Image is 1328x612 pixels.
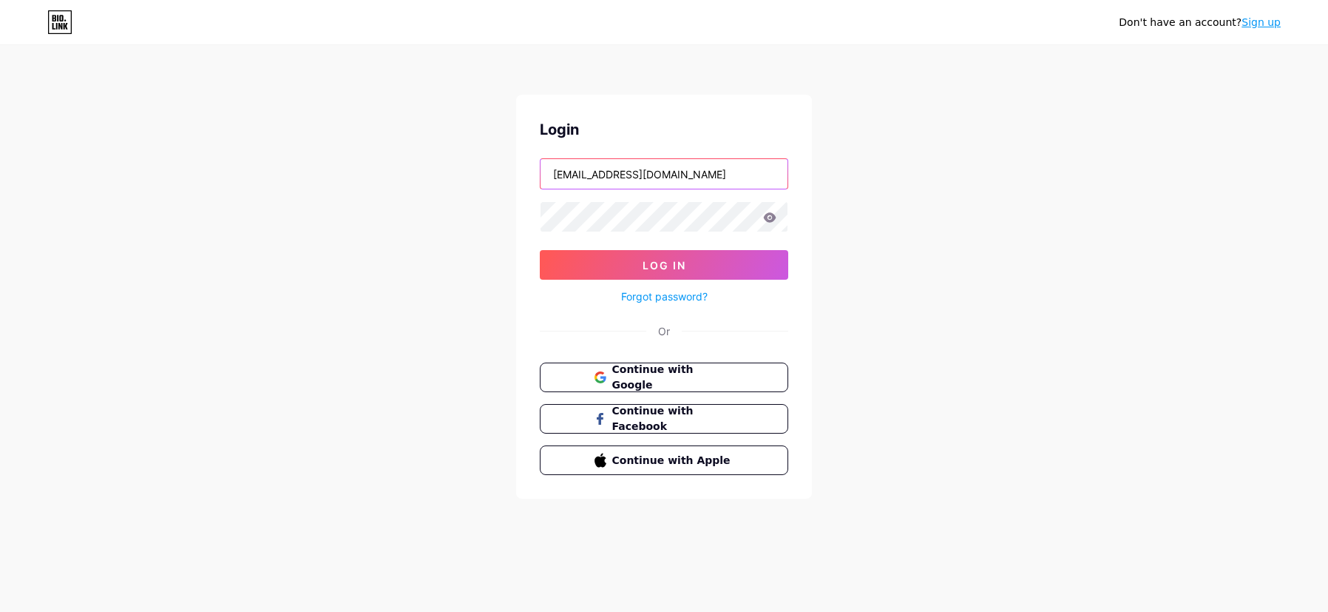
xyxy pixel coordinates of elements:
input: Username [541,159,787,189]
button: Continue with Google [540,363,788,392]
div: Or [658,323,670,339]
div: Login [540,118,788,141]
div: Don't have an account? [1119,15,1281,30]
a: Sign up [1241,16,1281,28]
button: Log In [540,250,788,280]
button: Continue with Apple [540,445,788,475]
span: Continue with Facebook [612,403,734,434]
span: Continue with Apple [612,453,734,468]
button: Continue with Facebook [540,404,788,434]
a: Forgot password? [621,289,708,304]
span: Continue with Google [612,362,734,393]
span: Log In [643,259,686,272]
